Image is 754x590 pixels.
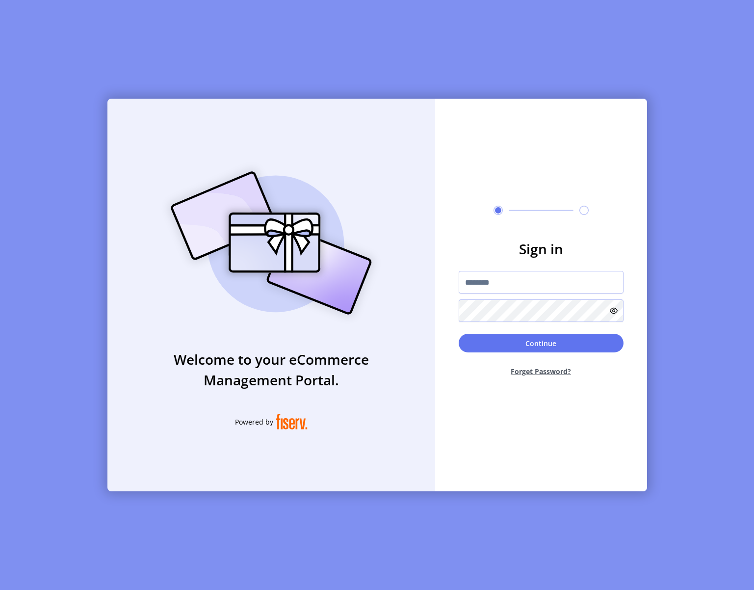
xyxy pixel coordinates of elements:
[459,334,624,352] button: Continue
[235,417,273,427] span: Powered by
[156,161,387,325] img: card_Illustration.svg
[459,358,624,384] button: Forget Password?
[107,349,435,390] h3: Welcome to your eCommerce Management Portal.
[459,239,624,259] h3: Sign in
